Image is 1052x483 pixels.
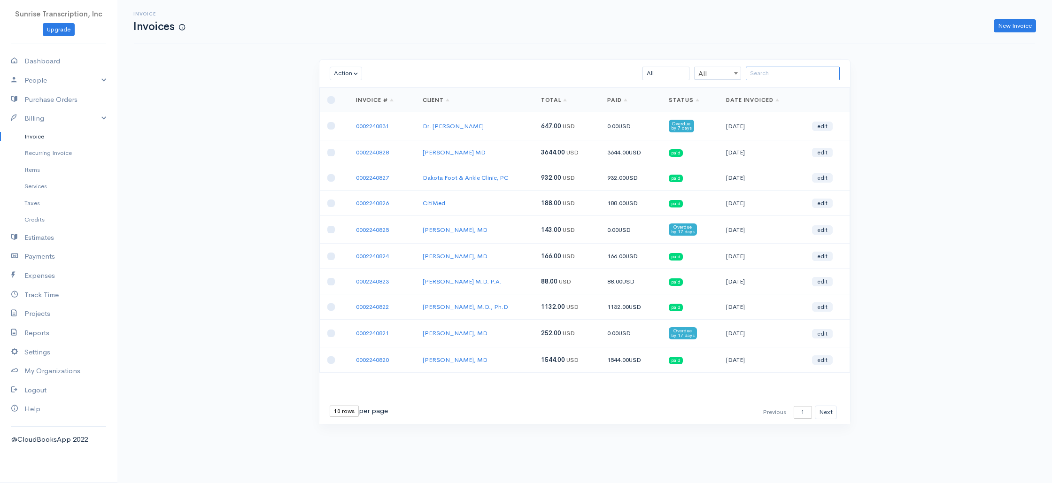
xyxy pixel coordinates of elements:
[423,303,508,311] a: [PERSON_NAME], M.D., Ph.D
[669,278,683,286] span: paid
[563,252,575,260] span: USD
[541,329,561,337] span: 252.00
[566,303,579,311] span: USD
[719,320,804,347] td: [DATE]
[815,406,837,419] button: Next
[43,23,75,37] a: Upgrade
[812,277,833,286] a: edit
[629,303,641,311] span: USD
[812,225,833,235] a: edit
[541,226,561,234] span: 143.00
[719,165,804,191] td: [DATE]
[812,199,833,208] a: edit
[607,96,627,104] a: Paid
[669,357,683,364] span: paid
[600,269,661,294] td: 88.00
[559,277,571,285] span: USD
[669,149,683,157] span: paid
[566,148,579,156] span: USD
[719,244,804,269] td: [DATE]
[356,252,389,260] a: 0002240824
[423,329,487,337] a: [PERSON_NAME], MD
[669,304,683,311] span: paid
[626,199,638,207] span: USD
[669,223,697,236] span: Overdue by 17 days
[719,269,804,294] td: [DATE]
[669,120,694,132] span: Overdue by 7 days
[812,173,833,183] a: edit
[541,277,557,285] span: 88.00
[619,329,631,337] span: USD
[563,174,575,182] span: USD
[600,320,661,347] td: 0.00
[356,277,389,285] a: 0002240823
[600,347,661,373] td: 1544.00
[330,406,388,417] div: per page
[356,303,389,311] a: 0002240822
[133,11,185,16] h6: Invoice
[669,200,683,207] span: paid
[719,112,804,140] td: [DATE]
[719,347,804,373] td: [DATE]
[541,356,565,364] span: 1544.00
[746,67,840,80] input: Search
[541,199,561,207] span: 188.00
[541,174,561,182] span: 932.00
[330,67,362,80] button: Action
[356,96,394,104] a: Invoice #
[563,329,575,337] span: USD
[600,191,661,216] td: 188.00
[600,294,661,320] td: 1132.00
[669,327,697,339] span: Overdue by 17 days
[622,277,634,285] span: USD
[619,122,631,130] span: USD
[563,122,575,130] span: USD
[541,148,565,156] span: 3644.00
[619,226,631,234] span: USD
[423,174,509,182] a: Dakota Foot & Ankle Clinic, PC
[669,175,683,182] span: paid
[600,216,661,244] td: 0.00
[695,67,741,80] span: All
[356,329,389,337] a: 0002240821
[626,252,638,260] span: USD
[600,244,661,269] td: 166.00
[11,434,106,445] div: @CloudBooksApp 2022
[626,174,638,182] span: USD
[812,329,833,338] a: edit
[812,148,833,157] a: edit
[600,165,661,191] td: 932.00
[694,67,741,80] span: All
[629,356,641,364] span: USD
[600,140,661,165] td: 3644.00
[423,356,487,364] a: [PERSON_NAME], MD
[423,277,502,285] a: [PERSON_NAME] M.D. P.A.
[356,122,389,130] a: 0002240831
[563,199,575,207] span: USD
[356,226,389,234] a: 0002240825
[726,96,779,104] a: Date Invoiced
[600,112,661,140] td: 0.00
[423,148,486,156] a: [PERSON_NAME] MD
[541,252,561,260] span: 166.00
[669,253,683,261] span: paid
[423,252,487,260] a: [PERSON_NAME], MD
[541,303,565,311] span: 1132.00
[423,122,484,130] a: Dr. [PERSON_NAME]
[812,302,833,312] a: edit
[719,191,804,216] td: [DATE]
[563,226,575,234] span: USD
[812,122,833,131] a: edit
[423,96,450,104] a: Client
[15,9,102,18] span: Sunrise Transcription, Inc
[629,148,641,156] span: USD
[423,226,487,234] a: [PERSON_NAME], MD
[812,355,833,365] a: edit
[719,140,804,165] td: [DATE]
[356,174,389,182] a: 0002240827
[133,21,185,32] h1: Invoices
[179,23,185,31] span: How to create your first Invoice?
[423,199,445,207] a: CitiMed
[669,96,699,104] a: Status
[994,19,1036,33] a: New Invoice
